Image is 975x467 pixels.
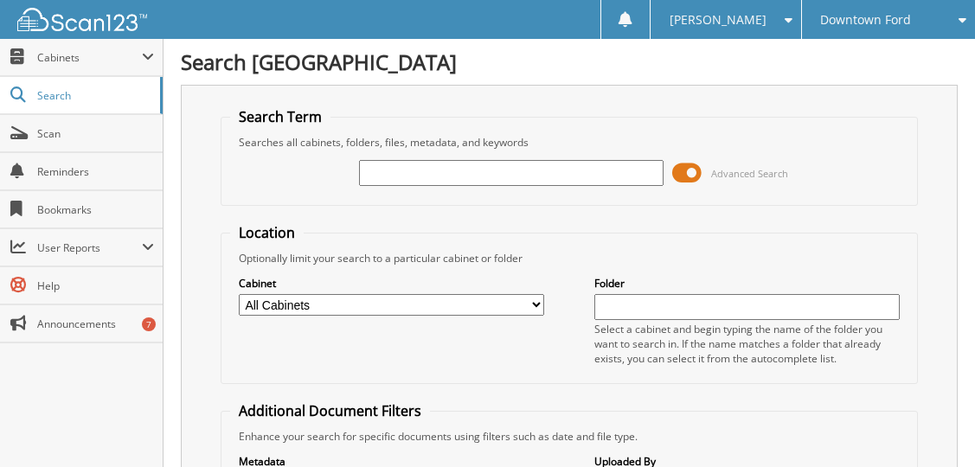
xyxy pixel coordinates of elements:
[230,401,430,420] legend: Additional Document Filters
[230,135,908,150] div: Searches all cabinets, folders, files, metadata, and keywords
[142,317,156,331] div: 7
[670,15,767,25] span: [PERSON_NAME]
[230,107,330,126] legend: Search Term
[820,15,911,25] span: Downtown Ford
[230,429,908,444] div: Enhance your search for specific documents using filters such as date and file type.
[37,317,154,331] span: Announcements
[594,322,900,366] div: Select a cabinet and begin typing the name of the folder you want to search in. If the name match...
[17,8,147,31] img: scan123-logo-white.svg
[230,223,304,242] legend: Location
[711,167,788,180] span: Advanced Search
[181,48,958,76] h1: Search [GEOGRAPHIC_DATA]
[888,384,975,467] iframe: Chat Widget
[594,276,900,291] label: Folder
[230,251,908,265] div: Optionally limit your search to a particular cabinet or folder
[37,126,154,141] span: Scan
[37,278,154,293] span: Help
[37,50,142,65] span: Cabinets
[37,88,151,103] span: Search
[239,276,544,291] label: Cabinet
[37,240,142,255] span: User Reports
[37,202,154,217] span: Bookmarks
[37,164,154,179] span: Reminders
